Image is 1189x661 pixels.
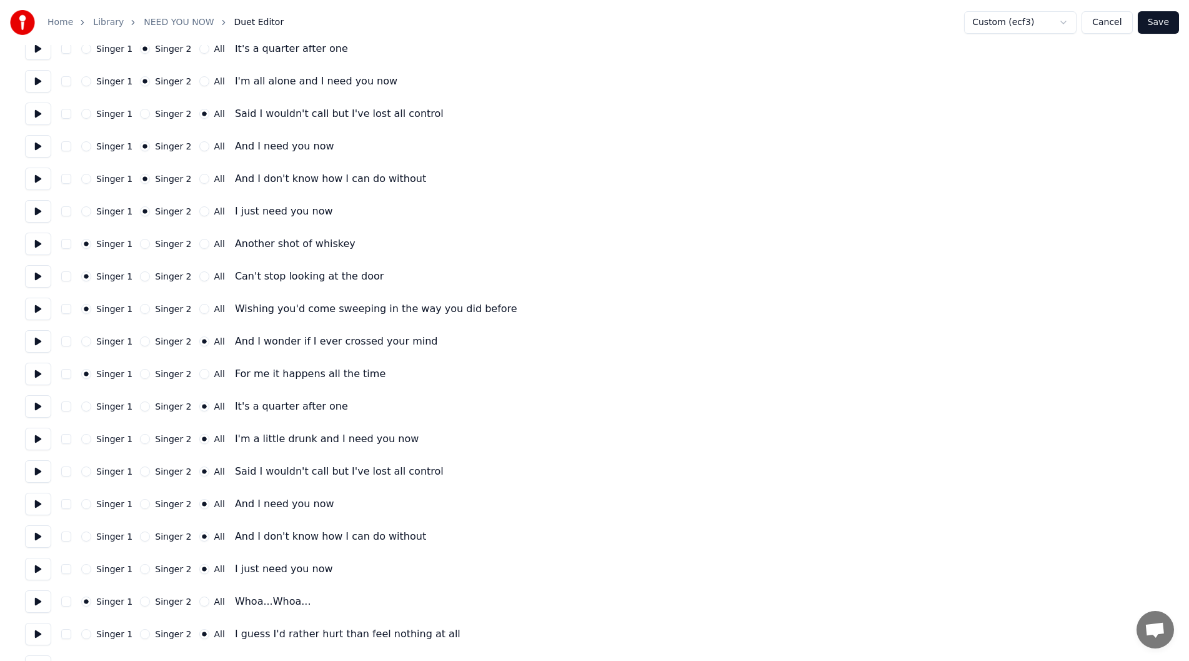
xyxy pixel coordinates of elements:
label: Singer 1 [96,500,132,508]
img: youka [10,10,35,35]
div: Wishing you'd come sweeping in the way you did before [235,301,517,316]
label: Singer 2 [155,77,191,86]
div: It's a quarter after one [235,399,348,414]
label: Singer 2 [155,305,191,313]
label: All [214,597,225,606]
label: Singer 2 [155,435,191,443]
label: Singer 2 [155,500,191,508]
label: Singer 1 [96,305,132,313]
div: Whoa...Whoa... [235,594,311,609]
label: All [214,467,225,476]
label: Singer 2 [155,597,191,606]
div: And I don't know how I can do without [235,171,426,186]
button: Save [1138,11,1179,34]
label: Singer 1 [96,597,132,606]
label: Singer 1 [96,370,132,378]
label: All [214,500,225,508]
span: Duet Editor [234,16,284,29]
a: Home [47,16,73,29]
div: And I don't know how I can do without [235,529,426,544]
div: Said I wouldn't call but I've lost all control [235,464,444,479]
div: I'm a little drunk and I need you now [235,431,419,447]
label: All [214,532,225,541]
label: Singer 1 [96,467,132,476]
button: Cancel [1082,11,1132,34]
div: And I need you now [235,497,334,512]
div: Can't stop looking at the door [235,269,384,284]
label: All [214,565,225,573]
div: Said I wouldn't call but I've lost all control [235,106,444,121]
label: Singer 1 [96,142,132,151]
label: All [214,207,225,216]
label: All [214,370,225,378]
div: I just need you now [235,562,333,577]
label: All [214,174,225,183]
label: Singer 2 [155,207,191,216]
div: For me it happens all the time [235,366,386,381]
div: And I need you now [235,139,334,154]
div: Open chat [1137,611,1174,648]
label: Singer 1 [96,109,132,118]
label: Singer 2 [155,240,191,248]
label: All [214,305,225,313]
label: All [214,109,225,118]
label: Singer 1 [96,207,132,216]
a: NEED YOU NOW [144,16,214,29]
label: Singer 2 [155,370,191,378]
label: Singer 1 [96,402,132,411]
label: Singer 1 [96,435,132,443]
div: I just need you now [235,204,333,219]
label: All [214,142,225,151]
label: Singer 1 [96,565,132,573]
label: Singer 2 [155,467,191,476]
label: Singer 2 [155,337,191,346]
label: Singer 2 [155,174,191,183]
label: Singer 2 [155,44,191,53]
label: Singer 2 [155,272,191,281]
div: And I wonder if I ever crossed your mind [235,334,438,349]
label: All [214,630,225,638]
label: Singer 1 [96,337,132,346]
nav: breadcrumb [47,16,284,29]
label: All [214,240,225,248]
label: All [214,77,225,86]
a: Library [93,16,124,29]
label: Singer 2 [155,402,191,411]
label: Singer 1 [96,240,132,248]
div: It's a quarter after one [235,41,348,56]
label: Singer 1 [96,630,132,638]
label: Singer 2 [155,532,191,541]
label: All [214,435,225,443]
label: Singer 2 [155,109,191,118]
label: All [214,337,225,346]
label: All [214,272,225,281]
label: All [214,44,225,53]
label: Singer 1 [96,174,132,183]
label: Singer 1 [96,44,132,53]
div: Another shot of whiskey [235,236,356,251]
label: Singer 2 [155,565,191,573]
label: Singer 1 [96,272,132,281]
label: Singer 1 [96,532,132,541]
label: All [214,402,225,411]
div: I'm all alone and I need you now [235,74,397,89]
label: Singer 2 [155,630,191,638]
label: Singer 1 [96,77,132,86]
label: Singer 2 [155,142,191,151]
div: I guess I'd rather hurt than feel nothing at all [235,627,460,642]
